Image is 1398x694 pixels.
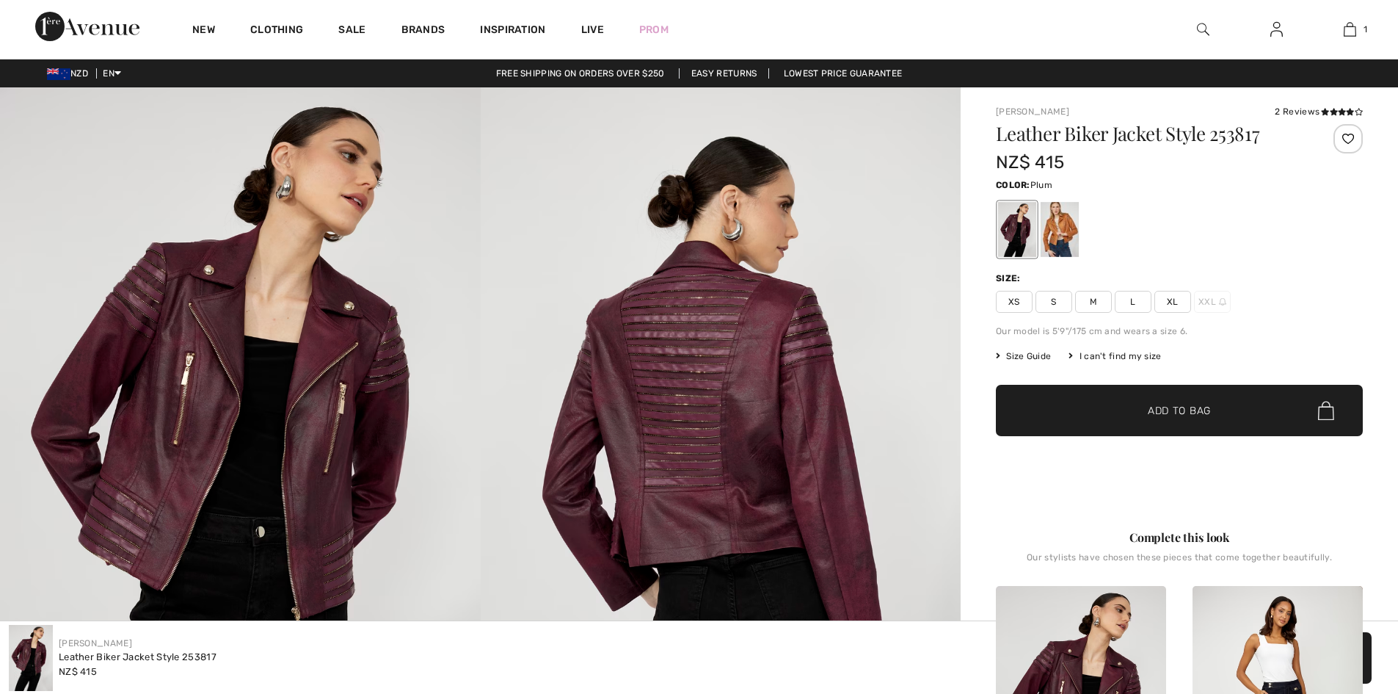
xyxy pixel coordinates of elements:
[35,12,139,41] img: 1ère Avenue
[998,202,1036,257] div: Plum
[1115,291,1151,313] span: L
[1041,202,1079,257] div: Burnt orange
[1275,105,1363,118] div: 2 Reviews
[581,22,604,37] a: Live
[59,650,216,665] div: Leather Biker Jacket Style 253817
[250,24,303,39] a: Clothing
[996,350,1051,363] span: Size Guide
[59,666,97,677] span: NZ$ 415
[338,24,365,39] a: Sale
[1030,180,1052,190] span: Plum
[1318,401,1334,420] img: Bag.svg
[996,325,1363,338] div: Our model is 5'9"/175 cm and wears a size 6.
[1148,403,1211,419] span: Add to Bag
[996,291,1033,313] span: XS
[192,24,215,39] a: New
[480,24,545,39] span: Inspiration
[47,68,94,79] span: NZD
[996,385,1363,436] button: Add to Bag
[996,272,1024,285] div: Size:
[1219,298,1226,306] img: ring-m.svg
[1314,21,1386,38] a: 1
[484,68,677,79] a: Free shipping on orders over $250
[59,638,132,648] a: [PERSON_NAME]
[103,68,121,79] span: EN
[1194,291,1231,313] span: XXL
[996,180,1030,190] span: Color:
[1364,23,1367,36] span: 1
[996,106,1069,117] a: [PERSON_NAME]
[1270,21,1283,38] img: My Info
[1197,21,1209,38] img: search the website
[996,552,1363,574] div: Our stylists have chosen these pieces that come together beautifully.
[679,68,770,79] a: Easy Returns
[1259,21,1295,39] a: Sign In
[1068,350,1161,363] div: I can't find my size
[996,124,1302,143] h1: Leather Biker Jacket Style 253817
[47,68,70,80] img: New Zealand Dollar
[639,22,669,37] a: Prom
[996,529,1363,546] div: Complete this look
[9,625,53,691] img: Leather Biker Jacket Style 253817
[1154,291,1191,313] span: XL
[996,152,1064,173] span: NZ$ 415
[401,24,445,39] a: Brands
[1075,291,1112,313] span: M
[1035,291,1072,313] span: S
[772,68,914,79] a: Lowest Price Guarantee
[1344,21,1356,38] img: My Bag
